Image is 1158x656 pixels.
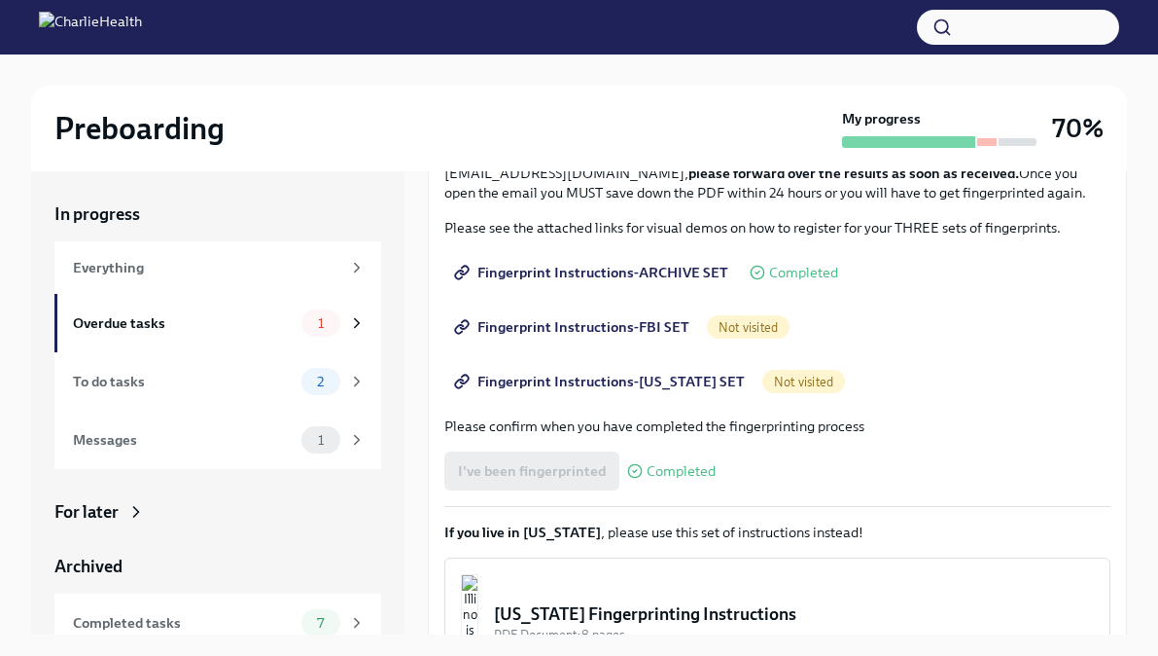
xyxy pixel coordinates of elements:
[73,257,340,278] div: Everything
[54,500,381,524] a: For later
[769,266,838,280] span: Completed
[54,241,381,294] a: Everything
[54,352,381,411] a: To do tasks2
[39,12,142,43] img: CharlieHealth
[688,164,1019,182] strong: please forward over the results as soon as received.
[73,371,294,392] div: To do tasks
[458,372,745,391] span: Fingerprint Instructions-[US_STATE] SET
[647,464,716,479] span: Completed
[54,202,381,226] a: In progress
[494,626,1094,644] div: PDF Document • 8 pages
[444,417,1110,436] p: Please confirm when you have completed the fingerprinting process
[444,308,703,346] a: Fingerprint Instructions-FBI SET
[444,253,742,292] a: Fingerprint Instructions-ARCHIVE SET
[73,312,294,334] div: Overdue tasks
[306,316,335,331] span: 1
[444,524,601,541] strong: If you live in [US_STATE]
[458,317,689,337] span: Fingerprint Instructions-FBI SET
[54,411,381,469] a: Messages1
[444,523,1110,542] p: , please use this set of instructions instead!
[762,375,845,389] span: Not visited
[444,144,1110,202] p: Please note: Once printed, You will receive the FBI results directly to your personal email from ...
[494,602,1094,626] div: [US_STATE] Fingerprinting Instructions
[54,294,381,352] a: Overdue tasks1
[306,433,335,448] span: 1
[73,612,294,634] div: Completed tasks
[707,320,790,335] span: Not visited
[305,375,335,389] span: 2
[73,429,294,451] div: Messages
[54,555,381,578] a: Archived
[1052,111,1104,146] h3: 70%
[444,362,758,401] a: Fingerprint Instructions-[US_STATE] SET
[54,500,119,524] div: For later
[444,218,1110,237] p: Please see the attached links for visual demos on how to register for your THREE sets of fingerpr...
[842,109,921,128] strong: My progress
[54,594,381,652] a: Completed tasks7
[458,263,728,282] span: Fingerprint Instructions-ARCHIVE SET
[54,109,225,148] h2: Preboarding
[305,616,335,631] span: 7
